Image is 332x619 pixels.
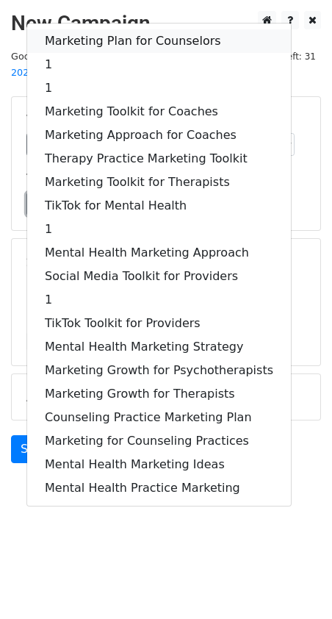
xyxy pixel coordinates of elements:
[27,453,291,476] a: Mental Health Marketing Ideas
[27,241,291,265] a: Mental Health Marketing Approach
[27,359,291,382] a: Marketing Growth for Psychotherapists
[27,382,291,406] a: Marketing Growth for Therapists
[27,476,291,500] a: Mental Health Practice Marketing
[27,194,291,218] a: TikTok for Mental Health
[27,53,291,76] a: 1
[11,11,321,36] h2: New Campaign
[27,100,291,124] a: Marketing Toolkit for Coaches
[27,124,291,147] a: Marketing Approach for Coaches
[27,406,291,429] a: Counseling Practice Marketing Plan
[27,265,291,288] a: Social Media Toolkit for Providers
[27,171,291,194] a: Marketing Toolkit for Therapists
[27,429,291,453] a: Marketing for Counseling Practices
[27,76,291,100] a: 1
[27,288,291,312] a: 1
[259,548,332,619] iframe: Chat Widget
[11,51,203,79] small: Google Sheet:
[27,147,291,171] a: Therapy Practice Marketing Toolkit
[27,218,291,241] a: 1
[27,335,291,359] a: Mental Health Marketing Strategy
[27,29,291,53] a: Marketing Plan for Counselors
[11,435,59,463] a: Send
[27,312,291,335] a: TikTok Toolkit for Providers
